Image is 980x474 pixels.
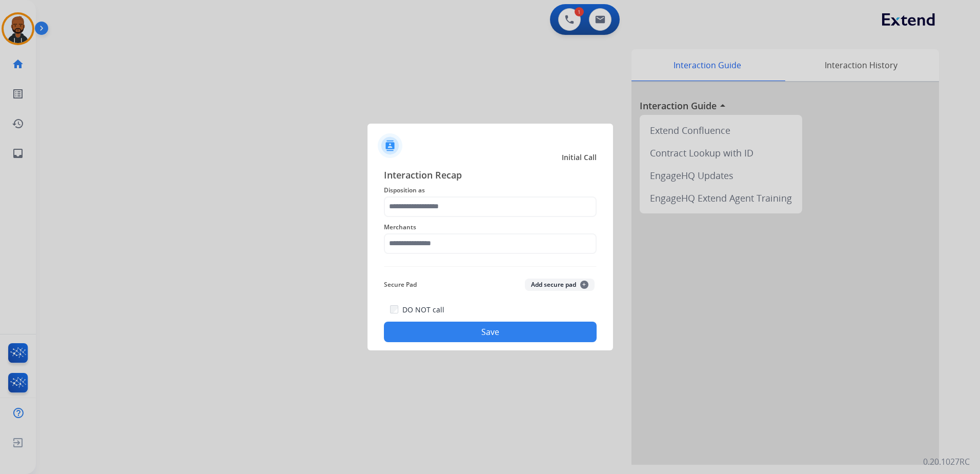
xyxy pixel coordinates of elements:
[562,152,597,163] span: Initial Call
[580,281,588,289] span: +
[378,133,402,158] img: contactIcon
[923,456,970,468] p: 0.20.1027RC
[384,322,597,342] button: Save
[384,266,597,267] img: contact-recap-line.svg
[384,168,597,184] span: Interaction Recap
[384,184,597,196] span: Disposition as
[384,221,597,233] span: Merchants
[384,279,417,291] span: Secure Pad
[525,279,595,291] button: Add secure pad+
[402,305,444,315] label: DO NOT call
